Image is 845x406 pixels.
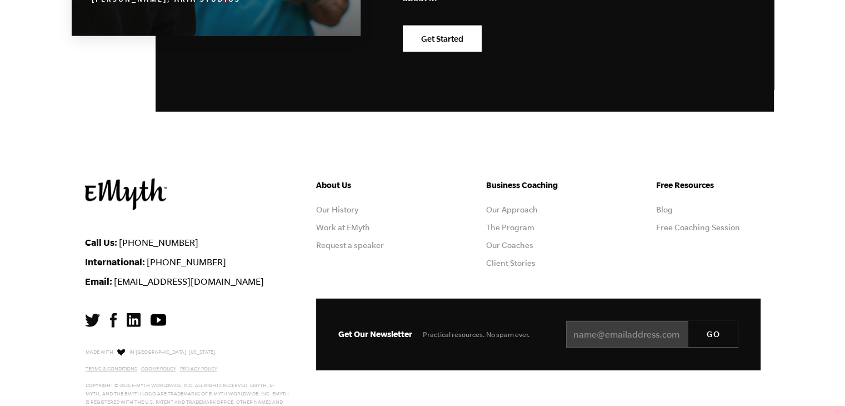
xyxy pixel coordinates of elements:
a: Cookie Policy [141,366,176,372]
a: Request a speaker [316,241,384,250]
img: Facebook [110,313,117,328]
strong: Call Us: [85,237,117,247]
iframe: Chat Widget [789,353,845,406]
a: Get Started [403,26,482,52]
span: Get Our Newsletter [338,329,412,339]
a: [EMAIL_ADDRESS][DOMAIN_NAME] [114,276,264,286]
a: The Program [486,223,534,232]
a: [PHONE_NUMBER] [119,237,198,247]
h5: About Us [316,179,421,192]
h5: Business Coaching [486,179,591,192]
a: Privacy Policy [180,366,217,372]
a: [PHONE_NUMBER] [147,257,226,267]
img: YouTube [151,314,166,326]
img: LinkedIn [127,313,141,327]
h5: Free Resources [656,179,761,192]
img: Twitter [85,314,100,327]
img: EMyth [85,179,167,210]
strong: Email: [85,276,112,286]
a: Terms & Conditions [86,366,137,372]
a: Our Coaches [486,241,533,250]
input: GO [688,321,738,348]
img: Love [117,349,125,356]
a: Our History [316,205,358,214]
strong: International: [85,256,145,267]
a: Blog [656,205,673,214]
a: Work at EMyth [316,223,370,232]
a: Our Approach [486,205,538,214]
a: Client Stories [486,259,536,268]
span: Practical resources. No spam ever. [423,330,530,339]
input: name@emailaddress.com [566,321,738,349]
a: Free Coaching Session [656,223,740,232]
